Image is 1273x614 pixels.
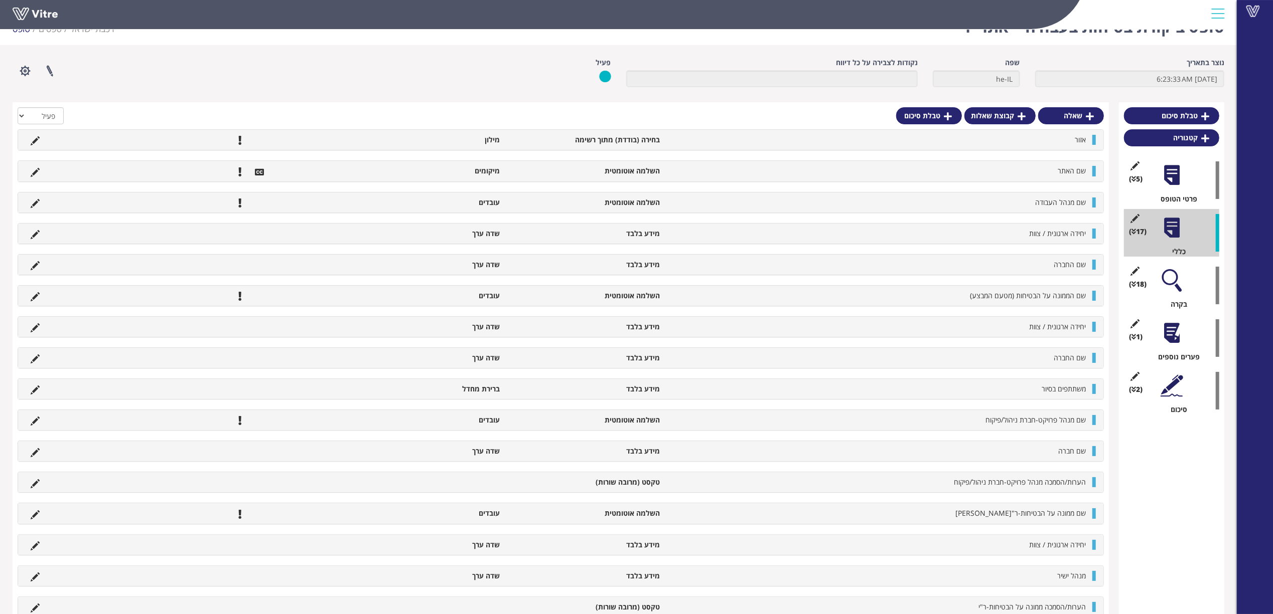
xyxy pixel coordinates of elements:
li: מידע בלבד [505,322,664,332]
li: עובדים [345,415,505,425]
li: שדה ערך [345,260,505,270]
li: שדה ערך [345,322,505,332]
li: ברירת מחדל [345,384,505,394]
li: מידע בלבד [505,229,664,239]
li: השלמה אוטומטית [505,508,664,518]
li: מידע בלבד [505,571,664,581]
li: שדה ערך [345,540,505,550]
span: (18 ) [1129,279,1147,289]
span: הערות/הסמכה ממונה על הבטיחות-ר"י [978,602,1086,611]
img: yes [599,70,611,83]
li: בחירה (בודדת) מתוך רשימה [505,135,664,145]
span: משתתפים בסיור [1042,384,1086,393]
span: מנהל ישיר [1057,571,1086,580]
li: עובדים [345,197,505,208]
span: (2 ) [1129,384,1143,394]
li: עובדים [345,508,505,518]
div: סיכום [1131,404,1219,415]
div: פרטי הטופס [1131,194,1219,204]
a: קבוצת שאלות [964,107,1036,124]
li: שדה ערך [345,229,505,239]
li: מידע בלבד [505,353,664,363]
li: השלמה אוטומטית [505,291,664,301]
li: טקסט (מרובה שורות) [505,477,664,487]
li: השלמה אוטומטית [505,166,664,176]
div: בקרה [1131,299,1219,309]
li: מידע בלבד [505,540,664,550]
label: נוצר בתאריך [1187,58,1224,68]
span: (1 ) [1129,332,1143,342]
a: קטגוריה [1124,129,1219,146]
span: שם מנהל פרויקט-חברת ניהול/פיקוח [985,415,1086,425]
span: אזור [1075,135,1086,144]
span: שם האתר [1058,166,1086,175]
li: מילון [345,135,505,145]
li: טקסט (מרובה שורות) [505,602,664,612]
div: כללי [1131,247,1219,257]
span: שם החברה [1054,260,1086,269]
span: שם ממונה על הבטיחות-ר"[PERSON_NAME] [955,508,1086,518]
label: שפה [1006,58,1020,68]
label: פעיל [596,58,611,68]
span: (5 ) [1129,174,1143,184]
li: מידע בלבד [505,384,664,394]
div: פערים נוספים [1131,352,1219,362]
li: שדה ערך [345,353,505,363]
li: השלמה אוטומטית [505,197,664,208]
li: מידע בלבד [505,446,664,456]
span: יחידה ארגונית / צוות [1029,322,1086,331]
span: שם מנהל העבודה [1035,197,1086,207]
li: מיקומים [345,166,505,176]
span: הערות/הסמכה מנהל פרויקט-חברת ניהול/פיקוח [954,477,1086,487]
span: שם החברה [1054,353,1086,362]
li: שדה ערך [345,446,505,456]
label: נקודות לצבירה על כל דיווח [836,58,918,68]
span: יחידה ארגונית / צוות [1029,229,1086,238]
a: שאלה [1038,107,1104,124]
span: יחידה ארגונית / צוות [1029,540,1086,549]
li: השלמה אוטומטית [505,415,664,425]
a: טבלת סיכום [1124,107,1219,124]
span: שם חברה [1058,446,1086,456]
li: שדה ערך [345,571,505,581]
a: טבלת סיכום [896,107,962,124]
li: מידע בלבד [505,260,664,270]
span: (17 ) [1129,227,1147,237]
li: עובדים [345,291,505,301]
span: שם הממונה על הבטיחות (מטעם המבצע) ‏ [968,291,1086,300]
